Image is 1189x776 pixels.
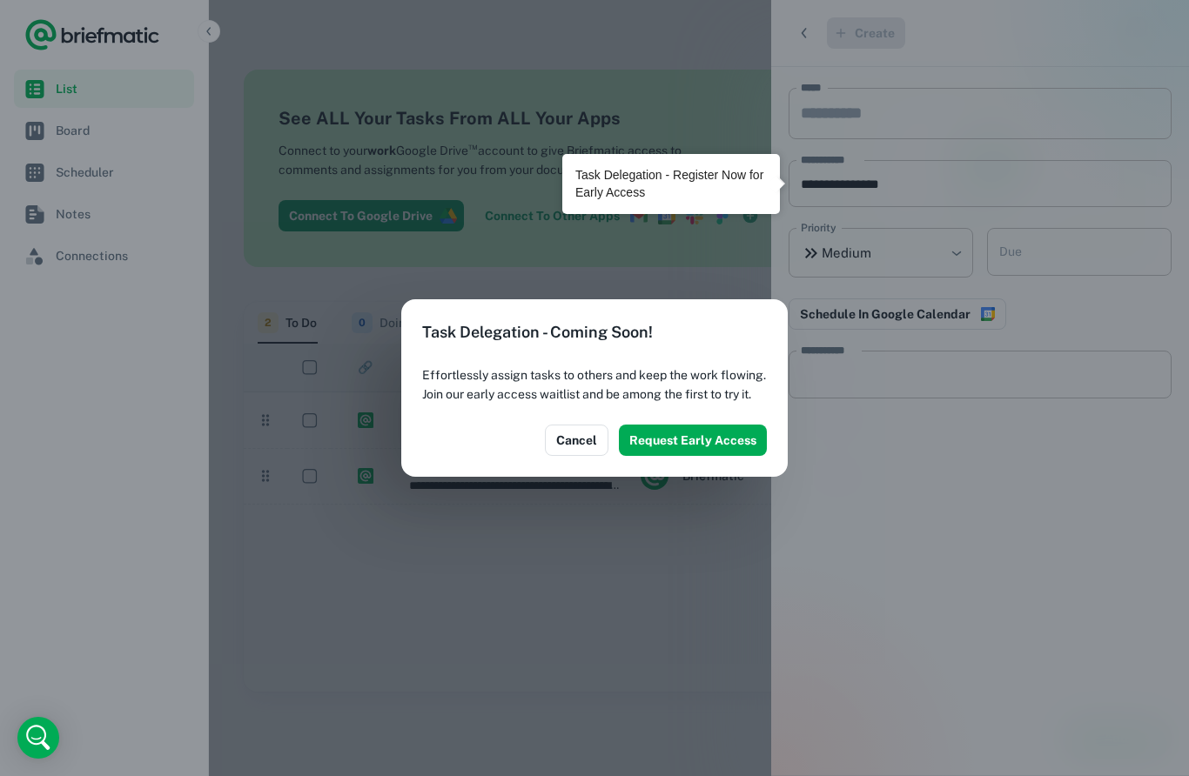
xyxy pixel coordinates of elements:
div: Open Intercom Messenger [17,717,59,759]
div: Task Delegation - Register Now for Early Access [575,167,767,201]
p: Effortlessly assign tasks to others and keep the work flowing. Join our early access waitlist and... [422,365,767,404]
button: Request Early Access [619,425,767,456]
h2: Task Delegation - Coming Soon! [401,299,788,365]
button: Cancel [545,425,608,456]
